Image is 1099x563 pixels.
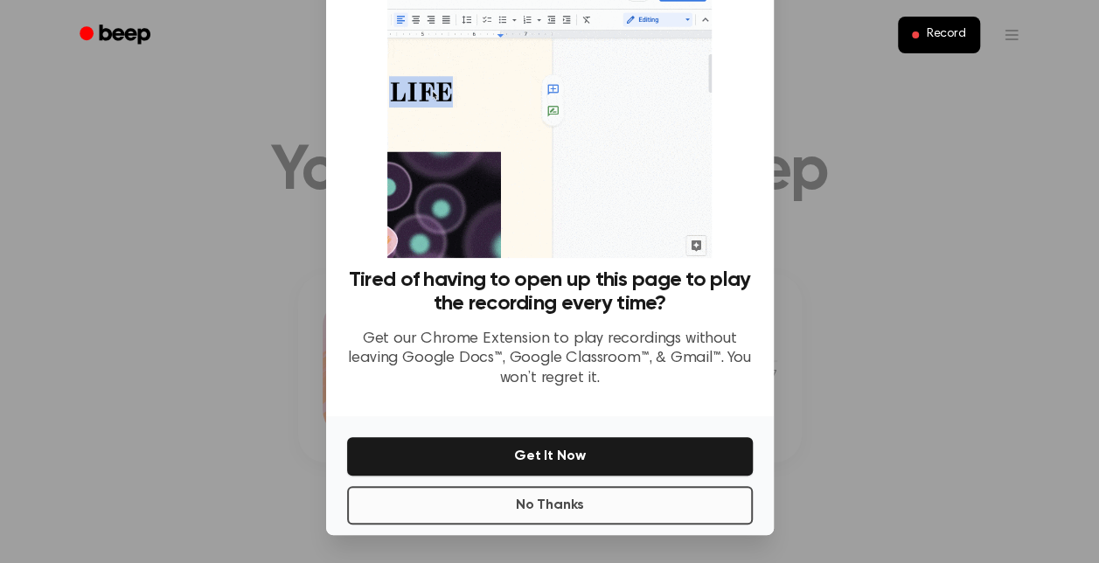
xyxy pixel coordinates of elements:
[347,268,753,316] h3: Tired of having to open up this page to play the recording every time?
[991,14,1033,56] button: Open menu
[347,330,753,389] p: Get our Chrome Extension to play recordings without leaving Google Docs™, Google Classroom™, & Gm...
[347,437,753,476] button: Get It Now
[898,17,979,53] button: Record
[67,18,166,52] a: Beep
[926,27,965,43] span: Record
[347,486,753,525] button: No Thanks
